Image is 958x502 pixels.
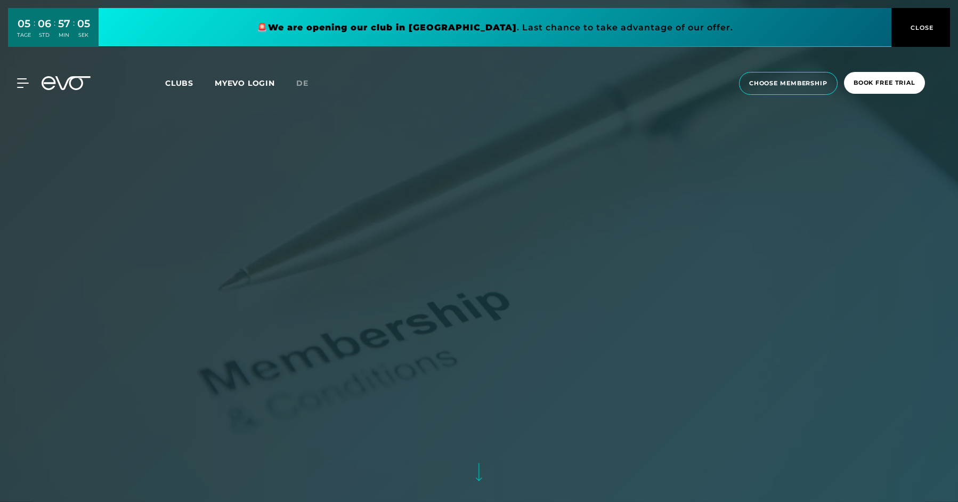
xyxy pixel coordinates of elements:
span: de [296,78,308,88]
a: book free trial [841,72,928,95]
div: SEK [77,31,90,39]
div: : [73,17,75,45]
span: CLOSE [908,23,934,33]
div: : [54,17,55,45]
a: de [296,77,321,90]
span: Clubs [165,78,193,88]
a: MYEVO LOGIN [215,78,275,88]
div: 05 [77,16,90,31]
span: book free trial [854,78,915,87]
div: 06 [38,16,51,31]
div: 57 [58,16,70,31]
span: choose membership [749,79,827,88]
div: : [34,17,35,45]
div: STD [38,31,51,39]
div: 05 [17,16,31,31]
button: CLOSE [891,8,950,47]
div: MIN [58,31,70,39]
div: TAGE [17,31,31,39]
a: Clubs [165,78,215,88]
a: choose membership [736,72,841,95]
